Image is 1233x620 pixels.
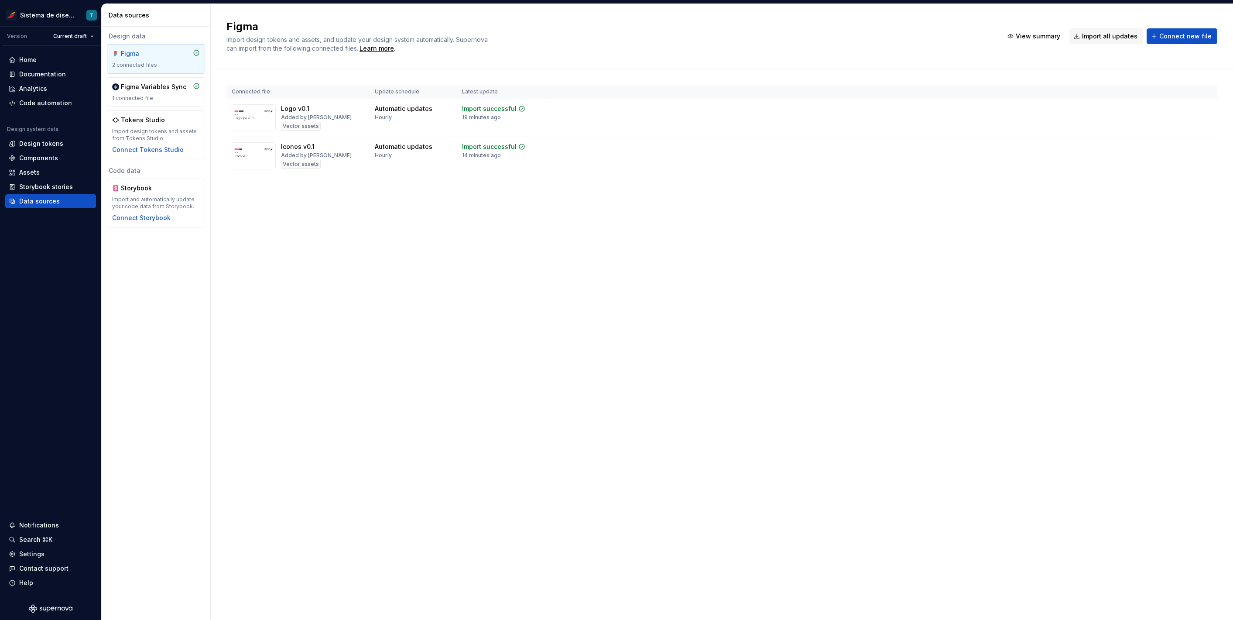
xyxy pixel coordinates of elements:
button: View summary [1003,28,1066,44]
button: Contact support [5,561,96,575]
button: Notifications [5,518,96,532]
div: Notifications [19,521,59,530]
div: Home [19,55,37,64]
th: Connected file [226,85,370,99]
a: Documentation [5,67,96,81]
button: Connect Tokens Studio [112,145,184,154]
button: Help [5,576,96,590]
a: Learn more [360,44,394,53]
div: 2 connected files [112,62,200,69]
div: Import successful [462,142,517,151]
div: Storybook stories [19,183,73,191]
button: Connect new file [1147,28,1217,44]
div: Storybook [121,184,163,193]
h2: Figma [226,20,993,34]
img: 55604660-494d-44a9-beb2-692398e9940a.png [6,10,17,21]
span: Current draft [53,33,87,40]
div: Automatic updates [375,142,432,151]
span: Connect new file [1159,32,1212,41]
button: Current draft [49,30,98,42]
th: Update schedule [370,85,457,99]
a: Storybook stories [5,180,96,194]
div: Import successful [462,104,517,113]
div: Documentation [19,70,66,79]
div: Hourly [375,114,392,121]
div: Vector assets [281,160,321,169]
th: Latest update [457,85,548,99]
a: Assets [5,165,96,179]
div: Vector assets [281,122,321,131]
div: Automatic updates [375,104,432,113]
div: Sistema de diseño Iberia [20,11,76,20]
div: 14 minutes ago [462,152,501,159]
div: Import design tokens and assets from Tokens Studio [112,128,200,142]
div: 1 connected file [112,95,200,102]
div: Design system data [7,126,58,133]
a: Home [5,53,96,67]
a: StorybookImport and automatically update your code data from Storybook.Connect Storybook [107,179,205,227]
a: Analytics [5,82,96,96]
a: Figma2 connected files [107,44,205,74]
div: Assets [19,168,40,177]
div: 19 minutes ago [462,114,501,121]
a: Code automation [5,96,96,110]
div: Import and automatically update your code data from Storybook. [112,196,200,210]
div: Settings [19,550,45,558]
div: Figma [121,49,163,58]
div: Data sources [19,197,60,206]
a: Figma Variables Sync1 connected file [107,77,205,107]
span: Import design tokens and assets, and update your design system automatically. Supernova can impor... [226,36,490,52]
span: Import all updates [1082,32,1137,41]
div: Hourly [375,152,392,159]
button: Import all updates [1069,28,1143,44]
a: Components [5,151,96,165]
div: Code automation [19,99,72,107]
button: Search ⌘K [5,533,96,547]
div: Design data [107,32,205,41]
div: Search ⌘K [19,535,52,544]
button: Connect Storybook [112,214,171,222]
div: Tokens Studio [121,116,165,124]
div: T [90,12,93,19]
div: Version [7,33,27,40]
div: Added by [PERSON_NAME] [281,114,352,121]
div: Components [19,154,58,162]
div: Logo v0.1 [281,104,309,113]
div: Design tokens [19,139,63,148]
div: Help [19,579,33,587]
div: Contact support [19,564,68,573]
div: Analytics [19,84,47,93]
div: Figma Variables Sync [121,83,186,91]
a: Design tokens [5,137,96,151]
button: Sistema de diseño IberiaT [2,6,99,24]
div: Added by [PERSON_NAME] [281,152,352,159]
span: View summary [1016,32,1060,41]
svg: Supernova Logo [29,604,72,613]
span: . [358,45,395,52]
div: Iconos v0.1 [281,142,315,151]
div: Data sources [109,11,207,20]
a: Tokens StudioImport design tokens and assets from Tokens StudioConnect Tokens Studio [107,110,205,159]
a: Settings [5,547,96,561]
div: Code data [107,166,205,175]
a: Data sources [5,194,96,208]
